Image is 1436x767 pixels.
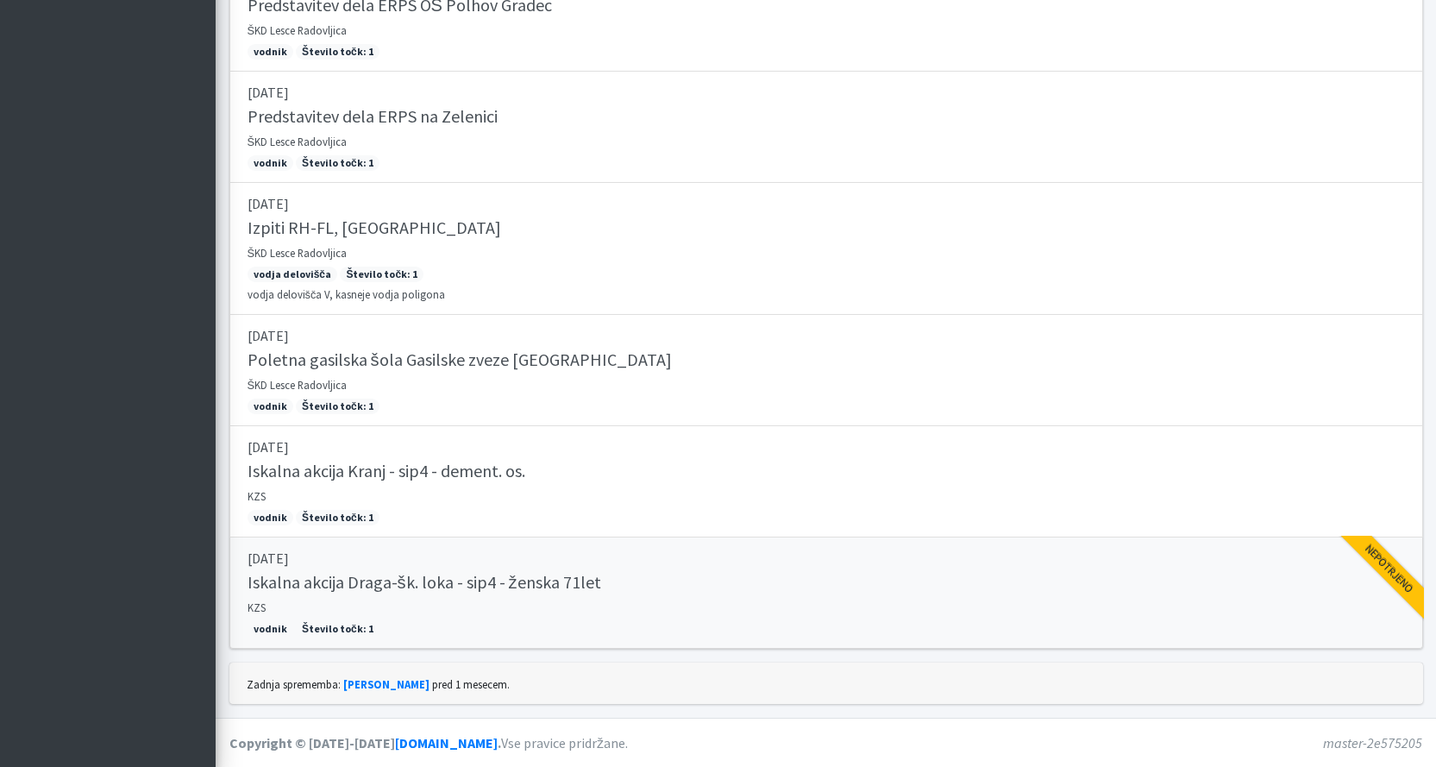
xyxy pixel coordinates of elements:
[248,246,348,260] small: ŠKD Lesce Radovljica
[248,378,348,392] small: ŠKD Lesce Radovljica
[247,677,510,691] small: Zadnja sprememba: pred 1 mesecem.
[229,183,1423,315] a: [DATE] Izpiti RH-FL, [GEOGRAPHIC_DATA] ŠKD Lesce Radovljica vodja delovišča Število točk: 1 vodja...
[296,155,379,171] span: Število točk: 1
[248,349,672,370] h5: Poletna gasilska šola Gasilske zveze [GEOGRAPHIC_DATA]
[229,734,501,751] strong: Copyright © [DATE]-[DATE] .
[248,489,266,503] small: KZS
[229,72,1423,183] a: [DATE] Predstavitev dela ERPS na Zelenici ŠKD Lesce Radovljica vodnik Število točk: 1
[248,106,498,127] h5: Predstavitev dela ERPS na Zelenici
[248,572,601,593] h5: Iskalna akcija Draga-šk. loka - sip4 - ženska 71let
[248,155,293,171] span: vodnik
[248,267,338,282] span: vodja delovišča
[248,437,1405,457] p: [DATE]
[248,621,293,637] span: vodnik
[216,718,1436,767] footer: Vse pravice pridržane.
[248,600,266,614] small: KZS
[248,23,348,37] small: ŠKD Lesce Radovljica
[248,325,1405,346] p: [DATE]
[248,461,525,481] h5: Iskalna akcija Kranj - sip4 - dement. os.
[229,426,1423,538] a: [DATE] Iskalna akcija Kranj - sip4 - dement. os. KZS vodnik Število točk: 1
[248,287,446,301] small: vodja delovišča V, kasneje vodja poligona
[343,677,430,691] a: [PERSON_NAME]
[248,217,501,238] h5: Izpiti RH-FL, [GEOGRAPHIC_DATA]
[248,399,293,414] span: vodnik
[296,510,379,525] span: Število točk: 1
[248,82,1405,103] p: [DATE]
[296,399,379,414] span: Število točk: 1
[248,548,1405,569] p: [DATE]
[395,734,498,751] a: [DOMAIN_NAME]
[248,510,293,525] span: vodnik
[340,267,423,282] span: Število točk: 1
[229,315,1423,426] a: [DATE] Poletna gasilska šola Gasilske zveze [GEOGRAPHIC_DATA] ŠKD Lesce Radovljica vodnik Število...
[229,538,1423,649] a: [DATE] Iskalna akcija Draga-šk. loka - sip4 - ženska 71let KZS vodnik Število točk: 1 Nepotrjeno
[296,621,379,637] span: Število točk: 1
[296,44,379,60] span: Število točk: 1
[1323,734,1422,751] em: master-2e575205
[248,193,1405,214] p: [DATE]
[248,135,348,148] small: ŠKD Lesce Radovljica
[248,44,293,60] span: vodnik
